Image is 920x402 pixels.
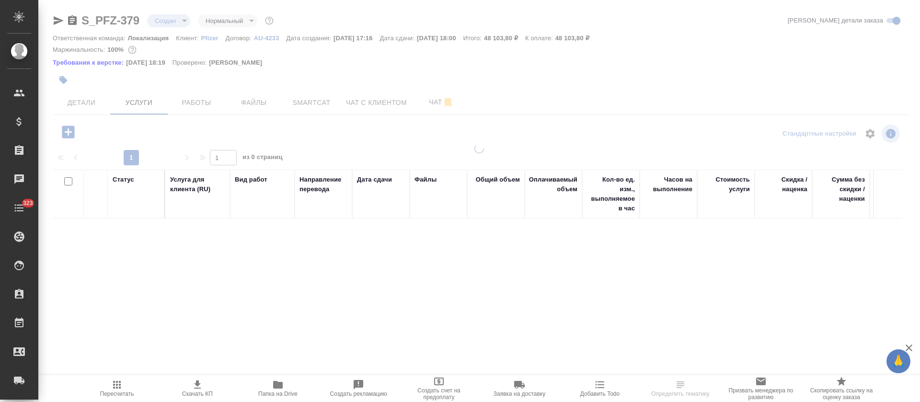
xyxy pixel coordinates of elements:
div: Общий объем [476,175,520,184]
button: Добавить Todo [560,375,640,402]
div: Стоимость услуги [702,175,750,194]
button: Создать рекламацию [318,375,399,402]
div: Файлы [414,175,437,184]
div: Дата сдачи [357,175,392,184]
span: Папка на Drive [258,391,298,397]
span: Пересчитать [100,391,134,397]
span: Создать счет на предоплату [404,387,473,401]
button: Заявка на доставку [479,375,560,402]
span: Добавить Todo [580,391,620,397]
button: Определить тематику [640,375,721,402]
div: Направление перевода [299,175,347,194]
div: Кол-во ед. изм., выполняемое в час [587,175,635,213]
span: 323 [17,198,39,208]
div: Статус [113,175,134,184]
span: Создать рекламацию [330,391,387,397]
span: Заявка на доставку [494,391,545,397]
button: Создать счет на предоплату [399,375,479,402]
div: Вид работ [235,175,267,184]
button: 🙏 [886,349,910,373]
div: Скидка / наценка [759,175,807,194]
div: Услуга для клиента (RU) [170,175,225,194]
a: 323 [2,196,36,220]
div: Сумма без скидки / наценки [817,175,865,204]
button: Пересчитать [77,375,157,402]
button: Скачать КП [157,375,238,402]
div: Часов на выполнение [644,175,692,194]
div: Оплачиваемый объем [529,175,577,194]
span: Определить тематику [651,391,709,397]
button: Призвать менеджера по развитию [721,375,801,402]
button: Папка на Drive [238,375,318,402]
span: 🙏 [890,351,907,371]
span: Скопировать ссылку на оценку заказа [807,387,876,401]
button: Скопировать ссылку на оценку заказа [801,375,882,402]
span: Призвать менеджера по развитию [726,387,795,401]
span: Скачать КП [182,391,213,397]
